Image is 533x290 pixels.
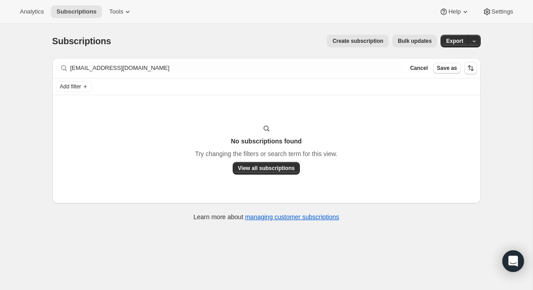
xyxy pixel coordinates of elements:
[193,212,339,221] p: Learn more about
[433,63,461,74] button: Save as
[502,250,524,272] div: Open Intercom Messenger
[446,37,463,45] span: Export
[434,5,475,18] button: Help
[109,8,123,15] span: Tools
[195,149,337,158] p: Try changing the filters or search term for this view.
[392,35,437,47] button: Bulk updates
[56,81,92,92] button: Add filter
[233,162,300,175] button: View all subscriptions
[332,37,383,45] span: Create subscription
[448,8,460,15] span: Help
[20,8,44,15] span: Analytics
[231,137,302,146] h3: No subscriptions found
[60,83,81,90] span: Add filter
[437,64,457,72] span: Save as
[327,35,389,47] button: Create subscription
[477,5,519,18] button: Settings
[51,5,102,18] button: Subscriptions
[441,35,469,47] button: Export
[56,8,96,15] span: Subscriptions
[398,37,432,45] span: Bulk updates
[492,8,513,15] span: Settings
[245,213,339,221] a: managing customer subscriptions
[70,62,401,74] input: Filter subscribers
[410,64,427,72] span: Cancel
[406,63,431,74] button: Cancel
[238,165,295,172] span: View all subscriptions
[14,5,49,18] button: Analytics
[52,36,111,46] span: Subscriptions
[464,62,477,74] button: Sort the results
[104,5,138,18] button: Tools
